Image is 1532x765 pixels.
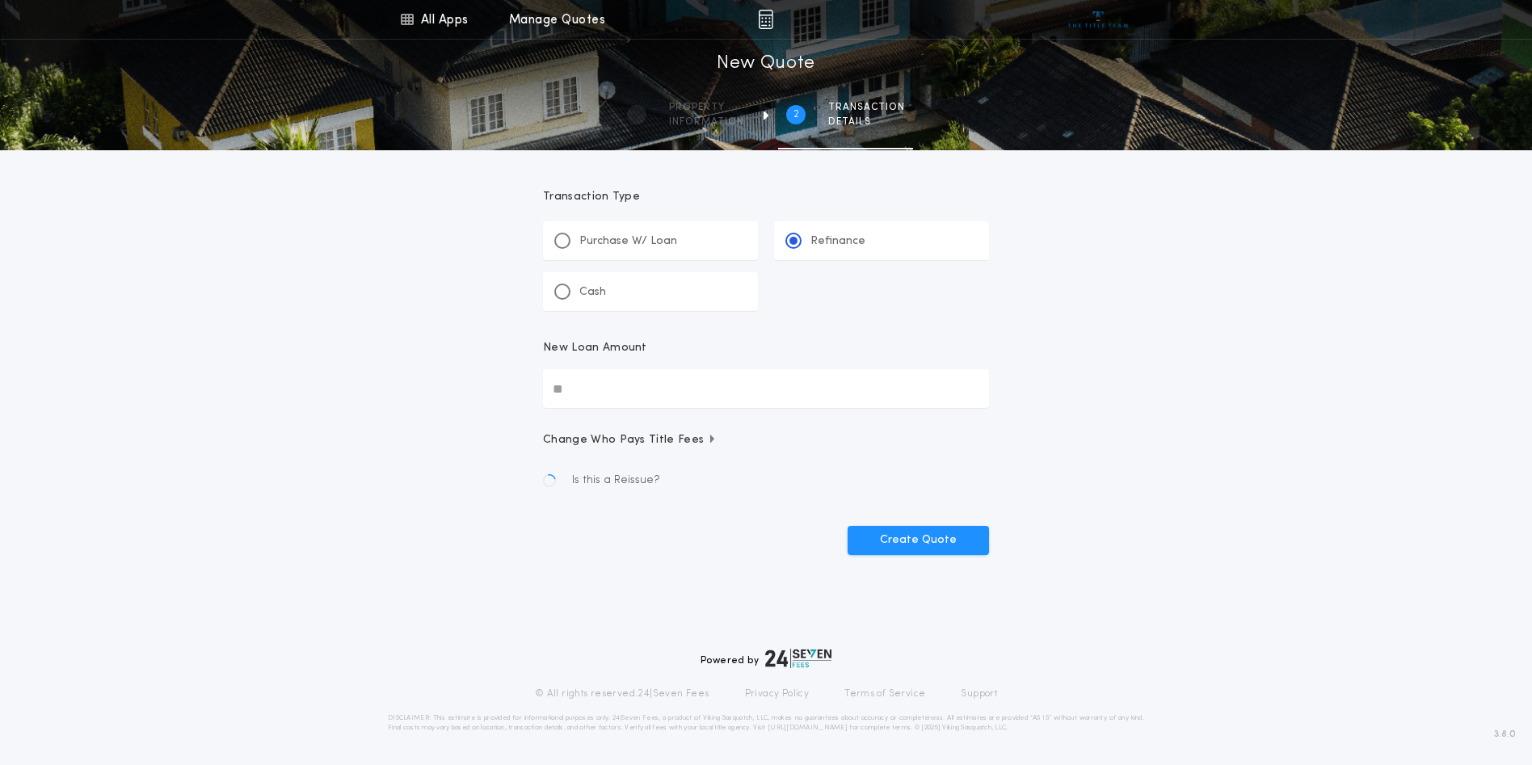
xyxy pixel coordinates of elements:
span: Property [669,101,744,114]
img: img [758,10,773,29]
span: Is this a Reissue? [572,473,660,489]
input: New Loan Amount [543,369,989,408]
p: Purchase W/ Loan [579,233,677,250]
a: Terms of Service [844,687,925,700]
a: [URL][DOMAIN_NAME] [768,725,848,731]
div: Powered by [701,649,831,668]
img: vs-icon [1068,11,1129,27]
span: details [828,116,905,128]
span: information [669,116,744,128]
p: DISCLAIMER: This estimate is provided for informational purposes only. 24|Seven Fees, a product o... [388,713,1144,733]
a: Privacy Policy [745,687,810,700]
img: logo [765,649,831,668]
h1: New Quote [717,51,815,77]
button: Create Quote [848,526,989,555]
p: Refinance [810,233,865,250]
span: Transaction [828,101,905,114]
span: Change Who Pays Title Fees [543,432,717,448]
span: 3.8.0 [1494,727,1516,742]
p: Transaction Type [543,189,989,205]
p: © All rights reserved. 24|Seven Fees [535,687,709,700]
button: Change Who Pays Title Fees [543,432,989,448]
p: New Loan Amount [543,340,647,356]
h2: 2 [793,108,799,121]
a: Support [961,687,997,700]
p: Cash [579,284,606,301]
